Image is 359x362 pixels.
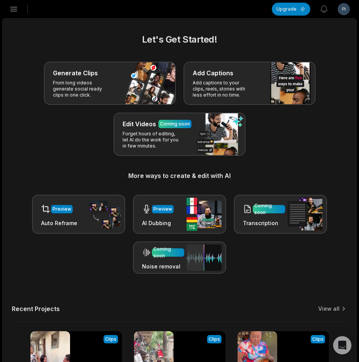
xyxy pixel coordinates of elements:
h3: Add Captions [193,68,233,78]
h3: Auto Reframe [41,219,77,227]
h3: AI Dubbing [142,219,174,227]
div: Preview [153,206,172,213]
h3: Transcription [243,219,285,227]
div: Coming soon [160,121,190,127]
div: Preview [53,206,71,213]
h3: More ways to create & edit with AI [12,171,347,180]
div: Coming soon [153,246,183,259]
img: transcription.png [287,198,322,230]
h3: Noise removal [142,262,184,270]
p: Forget hours of editing, let AI do the work for you in few minutes. [123,131,182,149]
a: View all [318,305,340,313]
img: auto_reframe.png [86,200,121,229]
img: ai_dubbing.png [187,198,222,231]
p: From long videos generate social ready clips in one click. [53,80,112,98]
img: noise_removal.png [187,245,222,271]
h2: Let's Get Started! [12,33,347,46]
div: Open Intercom Messenger [333,336,351,354]
h3: Generate Clips [53,68,98,78]
div: Coming soon [254,202,284,216]
h3: Edit Videos [123,119,156,129]
p: Add captions to your clips, reels, stories with less effort in no time. [193,80,252,98]
button: Upgrade [272,3,310,16]
h2: Recent Projects [12,305,60,313]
